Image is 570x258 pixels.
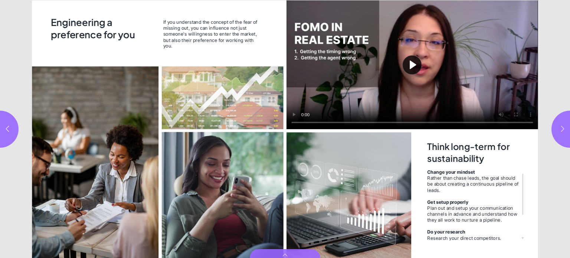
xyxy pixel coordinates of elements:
[427,199,468,205] strong: Get setup properly
[427,141,521,164] h2: Think long-term for sustainability
[427,175,521,193] div: Rather than chase leads, the goal should be about creating a continuous pipeline of leads.
[427,169,475,175] strong: Change your mindset
[163,19,261,49] span: If you understand the concept of the fear of missing out, you can influence not just someone's wi...
[51,16,143,42] h2: Engineering a preference for you
[427,205,521,223] div: Plan out and setup your communication channels in advance and understand how they all work to nur...
[427,235,521,252] div: Research your direct competitors. Separate yourself with showcasing how you promote listings diff...
[427,229,465,235] strong: Do your research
